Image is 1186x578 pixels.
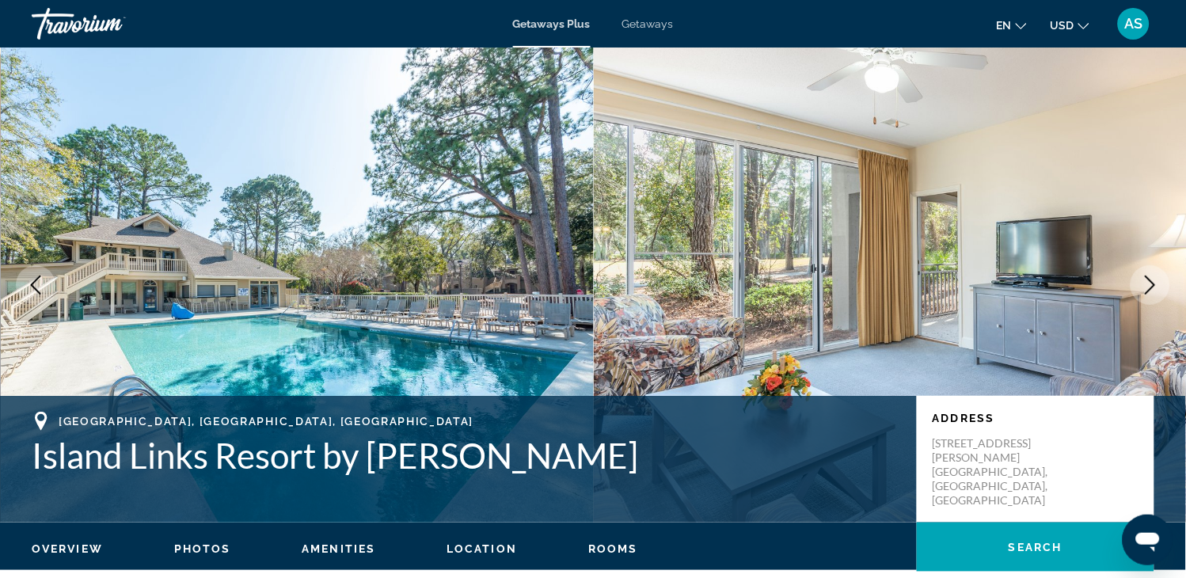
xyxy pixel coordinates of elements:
span: USD [1051,19,1074,32]
span: Search [1009,541,1062,553]
button: Amenities [302,542,375,556]
a: Getaways [622,17,674,30]
button: Overview [32,542,103,556]
span: Rooms [588,542,638,555]
a: Getaways Plus [513,17,591,30]
iframe: Button to launch messaging window [1123,515,1173,565]
h1: Island Links Resort by [PERSON_NAME] [32,435,901,476]
button: Change currency [1051,13,1089,36]
button: Photos [174,542,231,556]
span: Overview [32,542,103,555]
p: Address [933,412,1138,424]
button: Next image [1131,265,1170,305]
span: Amenities [302,542,375,555]
span: [GEOGRAPHIC_DATA], [GEOGRAPHIC_DATA], [GEOGRAPHIC_DATA] [59,415,473,428]
span: Location [447,542,517,555]
button: Change language [997,13,1027,36]
button: User Menu [1113,7,1154,40]
button: Search [917,523,1154,572]
p: [STREET_ADDRESS][PERSON_NAME] [GEOGRAPHIC_DATA], [GEOGRAPHIC_DATA], [GEOGRAPHIC_DATA] [933,436,1059,508]
button: Location [447,542,517,556]
span: AS [1125,16,1143,32]
button: Rooms [588,542,638,556]
span: en [997,19,1012,32]
span: Photos [174,542,231,555]
button: Previous image [16,265,55,305]
a: Travorium [32,3,190,44]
